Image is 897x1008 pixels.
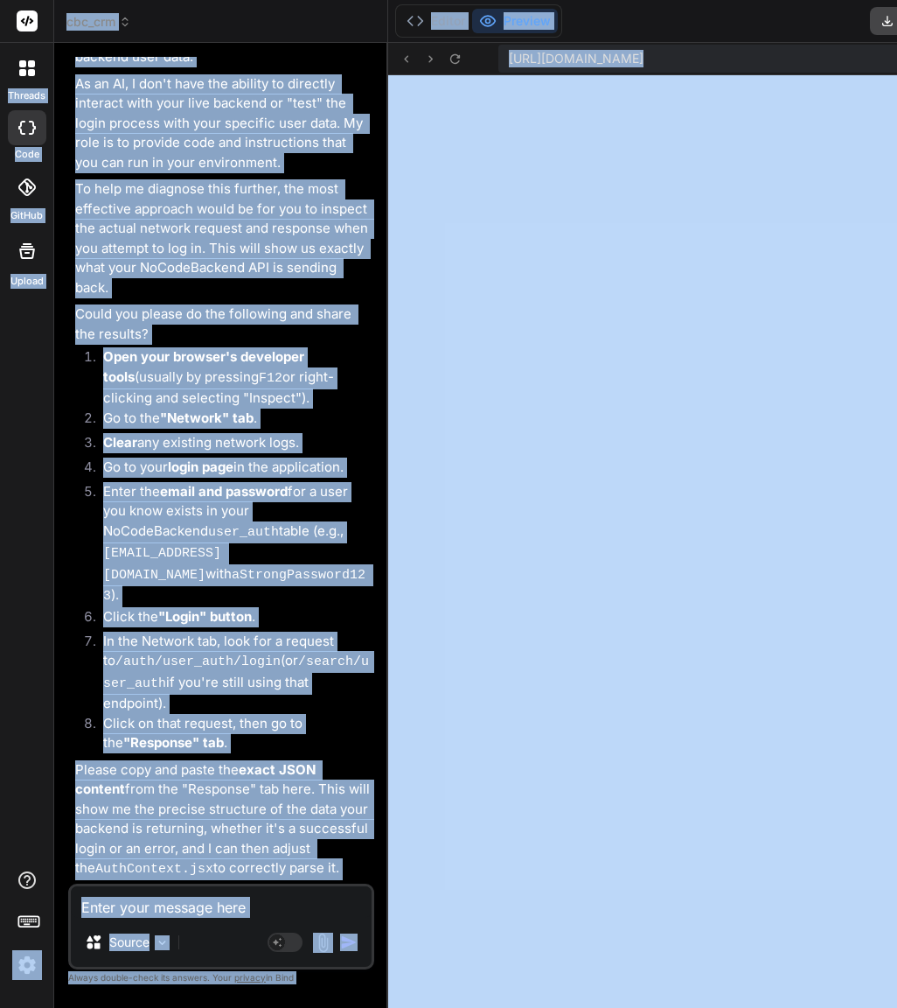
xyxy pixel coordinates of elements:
[75,179,371,297] p: To help me diagnose this further, the most effective approach would be for you to inspect the act...
[103,348,304,385] strong: Open your browser's developer tools
[160,483,288,500] strong: email and password
[75,304,371,344] p: Could you please do the following and share the results?
[89,347,371,409] li: (usually by pressing or right-clicking and selecting "Inspect").
[12,950,42,980] img: settings
[103,434,137,451] strong: Clear
[10,208,43,223] label: GitHub
[10,274,44,289] label: Upload
[123,734,224,751] strong: "Response" tab
[89,433,371,458] li: any existing network logs.
[89,607,371,632] li: Click the .
[160,409,254,426] strong: "Network" tab
[158,608,252,625] strong: "Login" button
[89,482,371,607] li: Enter the for a user you know exists in your NoCodeBackend table (e.g., with ).
[89,458,371,482] li: Go to your in the application.
[340,934,358,951] img: icon
[313,933,333,953] img: attachment
[89,632,371,714] li: In the Network tab, look for a request to (or if you're still using that endpoint).
[95,862,213,877] code: AuthContext.jsx
[66,13,131,31] span: cbc_crm
[75,74,371,173] p: As an AI, I don't have the ability to directly interact with your live backend or "test" the logi...
[208,525,279,540] code: user_auth
[155,935,170,950] img: Pick Models
[8,88,45,103] label: threads
[234,972,266,983] span: privacy
[75,760,371,880] p: Please copy and paste the from the "Response" tab here. This will show me the precise structure o...
[472,9,558,33] button: Preview
[15,147,39,162] label: code
[68,969,374,986] p: Always double-check its answers. Your in Bind
[259,371,282,386] code: F12
[168,458,233,475] strong: login page
[103,568,365,605] code: aStrongPassword123
[89,409,371,433] li: Go to the .
[109,934,149,951] p: Source
[509,50,643,67] span: [URL][DOMAIN_NAME]
[103,546,221,583] code: [EMAIL_ADDRESS][DOMAIN_NAME]
[89,714,371,753] li: Click on that request, then go to the .
[115,654,281,669] code: /auth/user_auth/login
[400,9,472,33] button: Editor
[103,654,369,691] code: /search/user_auth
